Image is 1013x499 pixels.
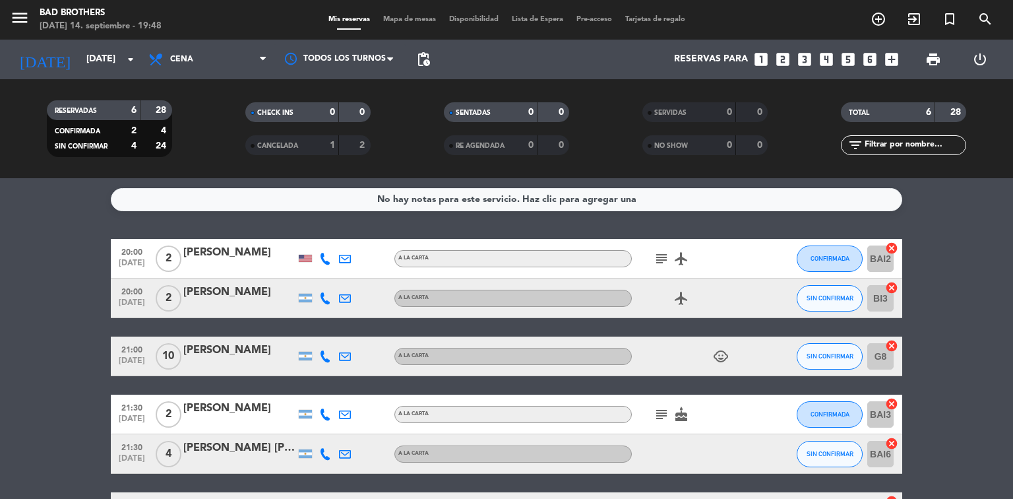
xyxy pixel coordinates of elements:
i: turned_in_not [942,11,958,27]
strong: 2 [131,126,137,135]
span: RESERVADAS [55,108,97,114]
span: SIN CONFIRMAR [807,352,853,360]
span: SENTADAS [456,110,491,116]
div: [PERSON_NAME] [183,342,295,359]
i: airplanemode_active [673,251,689,267]
span: A LA CARTA [398,255,429,261]
strong: 0 [330,108,335,117]
span: 4 [156,441,181,467]
button: CONFIRMADA [797,246,863,272]
strong: 0 [528,141,534,150]
div: LOG OUT [956,40,1003,79]
span: Lista de Espera [505,16,570,23]
i: [DATE] [10,45,80,74]
i: looks_6 [861,51,878,68]
span: 21:30 [115,439,148,454]
i: subject [654,407,669,422]
strong: 0 [559,108,567,117]
span: A LA CARTA [398,295,429,300]
span: [DATE] [115,454,148,469]
span: [DATE] [115,356,148,372]
button: SIN CONFIRMAR [797,441,863,467]
button: menu [10,8,30,32]
div: [PERSON_NAME] [183,244,295,261]
span: A LA CARTA [398,353,429,358]
span: pending_actions [415,51,431,67]
strong: 28 [950,108,964,117]
input: Filtrar por nombre... [863,138,966,152]
i: power_settings_new [972,51,988,67]
i: cancel [885,437,898,450]
strong: 0 [757,108,765,117]
span: Pre-acceso [570,16,619,23]
span: CONFIRMADA [55,128,100,135]
i: add_circle_outline [871,11,886,27]
strong: 0 [727,141,732,150]
span: [DATE] [115,259,148,274]
i: filter_list [847,137,863,153]
div: No hay notas para este servicio. Haz clic para agregar una [377,192,636,207]
button: SIN CONFIRMAR [797,285,863,312]
i: cancel [885,339,898,352]
span: 2 [156,246,181,272]
strong: 0 [559,141,567,150]
span: Mis reservas [322,16,377,23]
span: 20:00 [115,283,148,298]
strong: 28 [156,106,169,115]
span: 21:30 [115,399,148,415]
i: cake [673,407,689,422]
span: Reservas para [674,54,748,65]
i: menu [10,8,30,28]
i: looks_one [752,51,770,68]
i: cancel [885,397,898,411]
span: A LA CARTA [398,411,429,416]
strong: 6 [131,106,137,115]
i: looks_3 [796,51,813,68]
i: arrow_drop_down [123,51,138,67]
div: [PERSON_NAME] [PERSON_NAME] [183,440,295,457]
span: CHECK INS [257,110,293,116]
strong: 0 [359,108,367,117]
span: TOTAL [849,110,869,116]
div: Bad Brothers [40,7,162,20]
button: CONFIRMADA [797,401,863,428]
strong: 2 [359,141,367,150]
strong: 24 [156,141,169,150]
i: subject [654,251,669,267]
span: 2 [156,285,181,312]
span: CANCELADA [257,143,298,149]
span: SERVIDAS [654,110,687,116]
div: [PERSON_NAME] [183,400,295,417]
div: [DATE] 14. septiembre - 19:48 [40,20,162,33]
span: [DATE] [115,415,148,430]
span: Tarjetas de regalo [619,16,692,23]
strong: 1 [330,141,335,150]
i: exit_to_app [906,11,922,27]
span: 21:00 [115,341,148,356]
span: NO SHOW [654,143,688,149]
i: airplanemode_active [673,290,689,306]
strong: 4 [161,126,169,135]
i: looks_4 [818,51,835,68]
span: RE AGENDADA [456,143,505,149]
span: Cena [170,55,193,64]
div: [PERSON_NAME] [183,284,295,301]
i: looks_two [774,51,791,68]
span: CONFIRMADA [811,411,849,418]
i: add_box [883,51,900,68]
span: 2 [156,401,181,428]
span: Mapa de mesas [377,16,443,23]
strong: 4 [131,141,137,150]
span: SIN CONFIRMAR [55,143,107,150]
span: CONFIRMADA [811,255,849,262]
i: search [977,11,993,27]
strong: 0 [757,141,765,150]
span: 20:00 [115,244,148,259]
span: [DATE] [115,298,148,314]
span: print [925,51,941,67]
span: Disponibilidad [443,16,505,23]
span: SIN CONFIRMAR [807,450,853,457]
strong: 0 [528,108,534,117]
button: SIN CONFIRMAR [797,343,863,370]
span: SIN CONFIRMAR [807,294,853,302]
